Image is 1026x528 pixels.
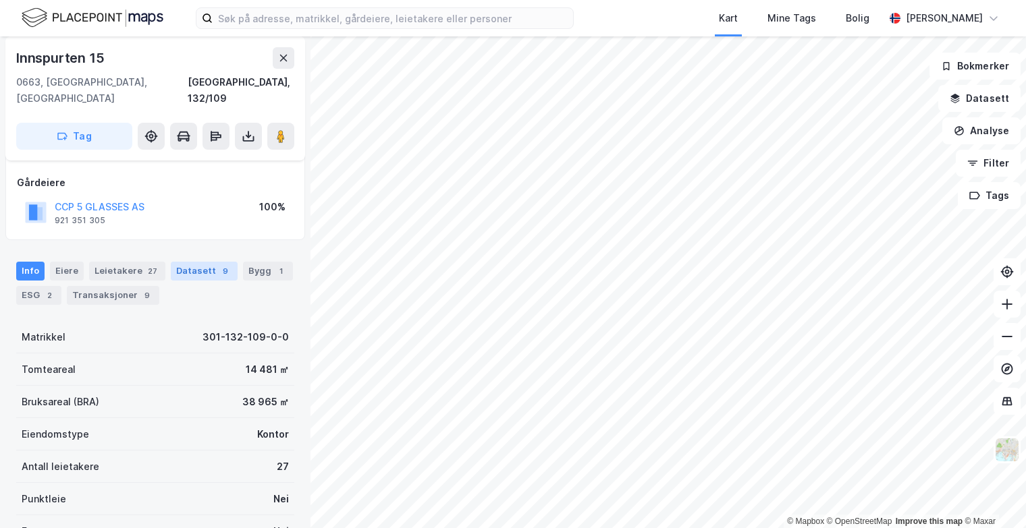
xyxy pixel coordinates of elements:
[257,426,289,442] div: Kontor
[16,47,107,69] div: Innspurten 15
[242,394,289,410] div: 38 965 ㎡
[846,10,869,26] div: Bolig
[17,175,294,191] div: Gårdeiere
[16,286,61,305] div: ESG
[188,74,294,107] div: [GEOGRAPHIC_DATA], 132/109
[827,517,892,526] a: OpenStreetMap
[140,289,154,302] div: 9
[145,264,160,278] div: 27
[22,426,89,442] div: Eiendomstype
[274,264,288,278] div: 1
[787,517,824,526] a: Mapbox
[277,459,289,475] div: 27
[213,8,573,28] input: Søk på adresse, matrikkel, gårdeiere, leietakere eller personer
[938,85,1021,112] button: Datasett
[259,199,286,215] div: 100%
[929,53,1021,80] button: Bokmerker
[994,437,1020,463] img: Z
[22,6,163,30] img: logo.f888ab2527a4732fd821a326f86c7f29.svg
[906,10,983,26] div: [PERSON_NAME]
[171,262,238,281] div: Datasett
[22,459,99,475] div: Antall leietakere
[956,150,1021,177] button: Filter
[22,329,65,345] div: Matrikkel
[55,215,105,226] div: 921 351 305
[942,117,1021,144] button: Analyse
[959,463,1026,528] iframe: Chat Widget
[219,264,232,278] div: 9
[896,517,963,526] a: Improve this map
[243,262,293,281] div: Bygg
[22,394,99,410] div: Bruksareal (BRA)
[43,289,56,302] div: 2
[719,10,738,26] div: Kart
[89,262,165,281] div: Leietakere
[16,123,132,150] button: Tag
[50,262,84,281] div: Eiere
[22,361,76,378] div: Tomteareal
[958,182,1021,209] button: Tags
[767,10,816,26] div: Mine Tags
[202,329,289,345] div: 301-132-109-0-0
[273,491,289,507] div: Nei
[16,262,45,281] div: Info
[22,491,66,507] div: Punktleie
[246,361,289,378] div: 14 481 ㎡
[16,74,188,107] div: 0663, [GEOGRAPHIC_DATA], [GEOGRAPHIC_DATA]
[67,286,159,305] div: Transaksjoner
